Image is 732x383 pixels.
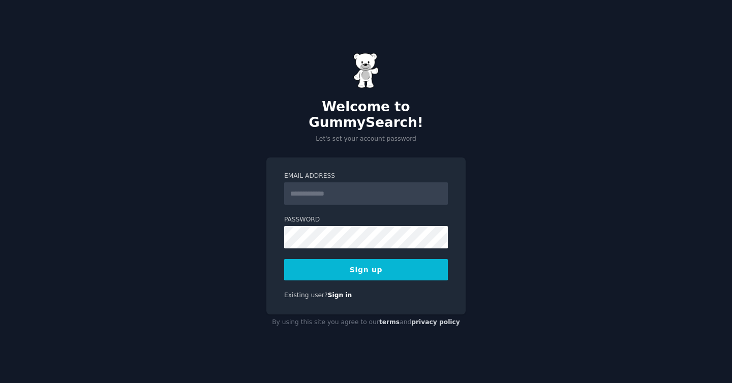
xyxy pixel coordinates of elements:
p: Let's set your account password [266,135,466,144]
h2: Welcome to GummySearch! [266,99,466,131]
img: Gummy Bear [353,53,379,88]
button: Sign up [284,259,448,280]
label: Password [284,215,448,225]
div: By using this site you agree to our and [266,314,466,331]
span: Existing user? [284,292,328,299]
a: privacy policy [411,318,460,326]
label: Email Address [284,172,448,181]
a: Sign in [328,292,352,299]
a: terms [379,318,400,326]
